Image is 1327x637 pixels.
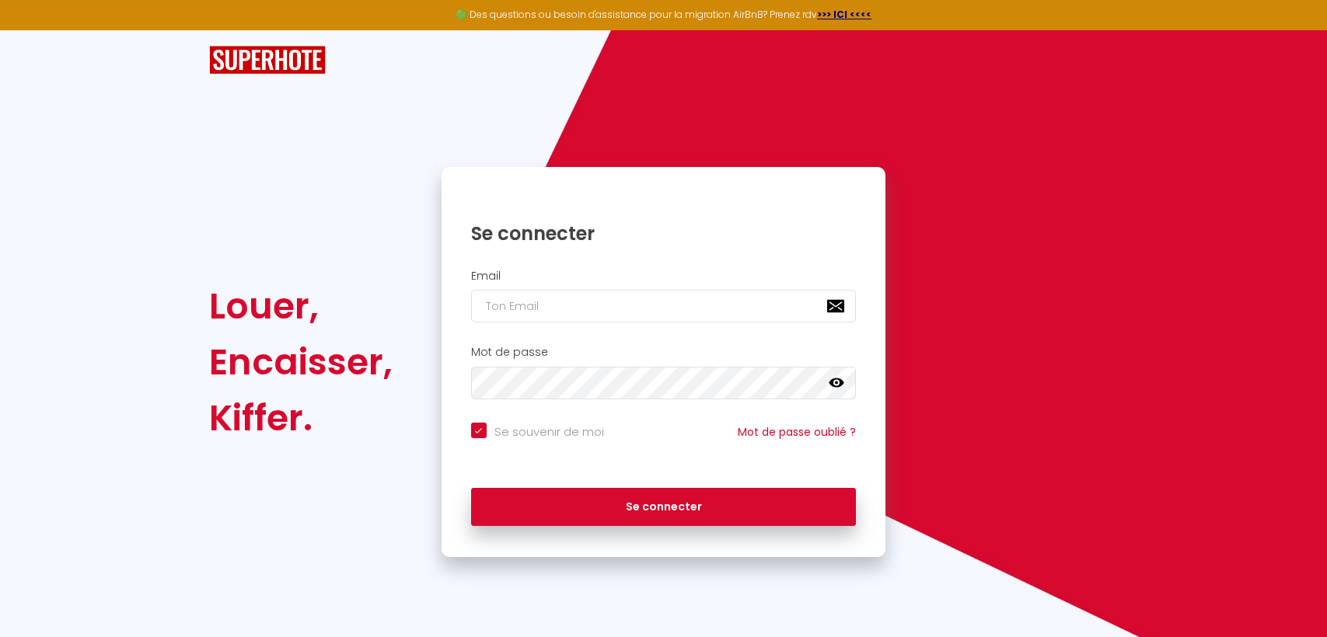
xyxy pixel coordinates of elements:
[471,488,857,527] button: Se connecter
[209,278,393,334] div: Louer,
[209,334,393,390] div: Encaisser,
[209,390,393,446] div: Kiffer.
[471,290,857,322] input: Ton Email
[209,46,326,75] img: SuperHote logo
[471,221,857,245] h1: Se connecter
[471,346,857,359] h2: Mot de passe
[738,424,856,440] a: Mot de passe oublié ?
[471,270,857,283] h2: Email
[817,8,871,21] a: >>> ICI <<<<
